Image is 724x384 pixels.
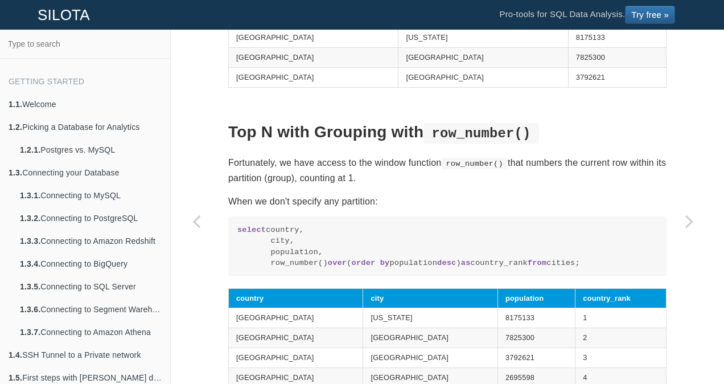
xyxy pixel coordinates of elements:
[575,348,667,367] td: 3
[20,328,40,337] b: 1.3.7.
[229,67,398,87] td: [GEOGRAPHIC_DATA]
[328,259,347,267] span: over
[171,58,222,384] a: Previous page: Creating Pareto Charts to visualize the 80/20 principle
[11,207,170,230] a: 1.3.2.Connecting to PostgreSQL
[11,230,170,252] a: 1.3.3.Connecting to Amazon Redshift
[228,194,667,209] p: When we don't specify any partition:
[20,259,40,268] b: 1.3.4.
[9,100,22,109] b: 1.1.
[20,236,40,246] b: 1.3.3.
[398,67,568,87] td: [GEOGRAPHIC_DATA]
[497,348,575,367] td: 3792621
[568,67,666,87] td: 3792621
[352,259,376,267] span: order
[20,191,40,200] b: 1.3.1.
[229,28,398,48] td: [GEOGRAPHIC_DATA]
[568,48,666,68] td: 7825300
[11,184,170,207] a: 1.3.1.Connecting to MySQL
[380,259,390,267] span: by
[11,275,170,298] a: 1.3.5.Connecting to SQL Server
[363,288,497,308] th: city
[20,145,40,154] b: 1.2.1.
[229,328,363,348] td: [GEOGRAPHIC_DATA]
[488,1,686,29] li: Pro-tools for SQL Data Analysis.
[229,308,363,328] td: [GEOGRAPHIC_DATA]
[9,350,22,360] b: 1.4.
[664,58,715,384] a: Next page: Calculating Percentage (%) of Total Sum
[441,158,508,169] code: row_number()
[3,33,167,55] input: Type to search
[437,259,456,267] span: desc
[461,259,471,267] span: as
[11,321,170,344] a: 1.3.7.Connecting to Amazon Athena
[497,328,575,348] td: 7825300
[229,288,363,308] th: country
[11,252,170,275] a: 1.3.4.Connecting to BigQuery
[575,328,667,348] td: 2
[575,288,667,308] th: country_rank
[237,226,266,234] span: select
[229,48,398,68] td: [GEOGRAPHIC_DATA]
[497,308,575,328] td: 8175133
[228,155,667,186] p: Fortunately, we have access to the window function that numbers the current row within its partit...
[423,123,538,144] code: row_number()
[363,328,497,348] td: [GEOGRAPHIC_DATA]
[20,282,40,291] b: 1.3.5.
[229,348,363,367] td: [GEOGRAPHIC_DATA]
[568,28,666,48] td: 8175133
[528,259,546,267] span: from
[363,308,497,328] td: [US_STATE]
[398,48,568,68] td: [GEOGRAPHIC_DATA]
[237,224,657,269] code: country, city, population, row_number() ( population ) country_rank cities;
[228,124,667,141] h2: Top N with Grouping with
[398,28,568,48] td: [US_STATE]
[9,122,22,132] b: 1.2.
[575,308,667,328] td: 1
[20,214,40,223] b: 1.3.2.
[497,288,575,308] th: population
[363,348,497,367] td: [GEOGRAPHIC_DATA]
[9,373,22,382] b: 1.5.
[9,168,22,177] b: 1.3.
[11,138,170,161] a: 1.2.1.Postgres vs. MySQL
[625,6,675,24] a: Try free »
[11,298,170,321] a: 1.3.6.Connecting to Segment Warehouse
[29,1,98,29] a: SILOTA
[20,305,40,314] b: 1.3.6.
